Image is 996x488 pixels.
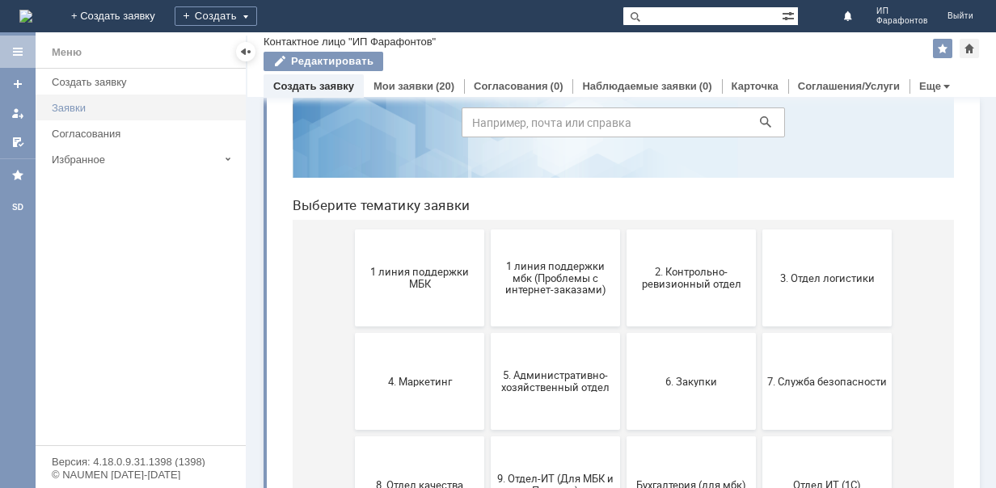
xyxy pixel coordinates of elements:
a: Согласования [474,80,548,92]
span: 5. Административно-хозяйственный отдел [216,334,336,358]
div: Согласования [52,128,236,140]
div: (20) [436,80,454,92]
span: 9. Отдел-ИТ (Для МБК и Пекарни) [216,437,336,461]
a: Мои согласования [5,129,31,155]
span: 4. Маркетинг [80,339,200,351]
span: 6. Закупки [352,339,471,351]
a: Соглашения/Услуги [798,80,900,92]
button: 1 линия поддержки мбк (Проблемы с интернет-заказами) [211,194,340,291]
span: Бухгалтерия (для мбк) [352,443,471,455]
header: Выберите тематику заявки [13,162,674,178]
a: Перейти на домашнюю страницу [19,10,32,23]
button: 5. Административно-хозяйственный отдел [211,297,340,394]
a: Создать заявку [5,71,31,97]
div: (0) [551,80,563,92]
a: Создать заявку [273,80,354,92]
div: Скрыть меню [236,42,255,61]
span: Фарафонтов [876,16,928,26]
span: 3. Отдел логистики [487,236,607,248]
div: Контактное лицо "ИП Фарафонтов" [264,36,436,48]
a: SD [5,195,31,221]
div: Меню [52,43,82,62]
span: 7. Служба безопасности [487,339,607,351]
a: Еще [919,80,941,92]
div: © NAUMEN [DATE]-[DATE] [52,469,230,480]
span: Отдел ИТ (1С) [487,443,607,455]
button: 2. Контрольно-ревизионный отдел [347,194,476,291]
span: 8. Отдел качества [80,443,200,455]
div: Сделать домашней страницей [960,39,979,58]
button: 3. Отдел логистики [483,194,612,291]
a: Заявки [45,95,243,120]
div: Заявки [52,102,236,114]
a: Создать заявку [45,69,243,95]
span: 1 линия поддержки мбк (Проблемы с интернет-заказами) [216,224,336,260]
span: ИП [876,6,928,16]
a: Согласования [45,121,243,146]
a: Мои заявки [5,100,31,126]
a: Мои заявки [373,80,433,92]
div: Добавить в избранное [933,39,952,58]
div: Создать [175,6,257,26]
button: 7. Служба безопасности [483,297,612,394]
span: 2. Контрольно-ревизионный отдел [352,230,471,255]
span: 1 линия поддержки МБК [80,230,200,255]
span: Расширенный поиск [782,7,798,23]
button: 4. Маркетинг [75,297,205,394]
div: Избранное [52,154,218,166]
div: Версия: 4.18.0.9.31.1398 (1398) [52,456,230,467]
a: Карточка [732,80,779,92]
div: (0) [699,80,712,92]
img: logo [19,10,32,23]
div: SD [5,201,31,214]
a: Наблюдаемые заявки [582,80,696,92]
div: Создать заявку [52,76,236,88]
button: 6. Закупки [347,297,476,394]
button: 1 линия поддержки МБК [75,194,205,291]
label: Воспользуйтесь поиском [182,40,505,56]
input: Например, почта или справка [182,72,505,102]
